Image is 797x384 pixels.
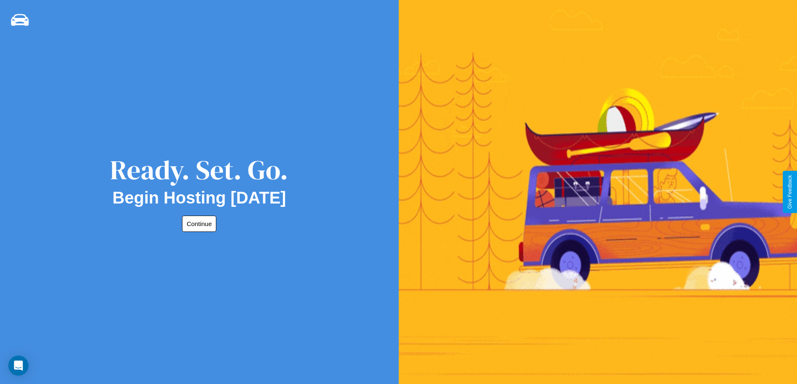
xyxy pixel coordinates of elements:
div: Ready. Set. Go. [110,151,288,188]
button: Continue [182,216,216,232]
h2: Begin Hosting [DATE] [113,188,286,207]
div: Give Feedback [787,175,793,209]
div: Open Intercom Messenger [8,356,28,376]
